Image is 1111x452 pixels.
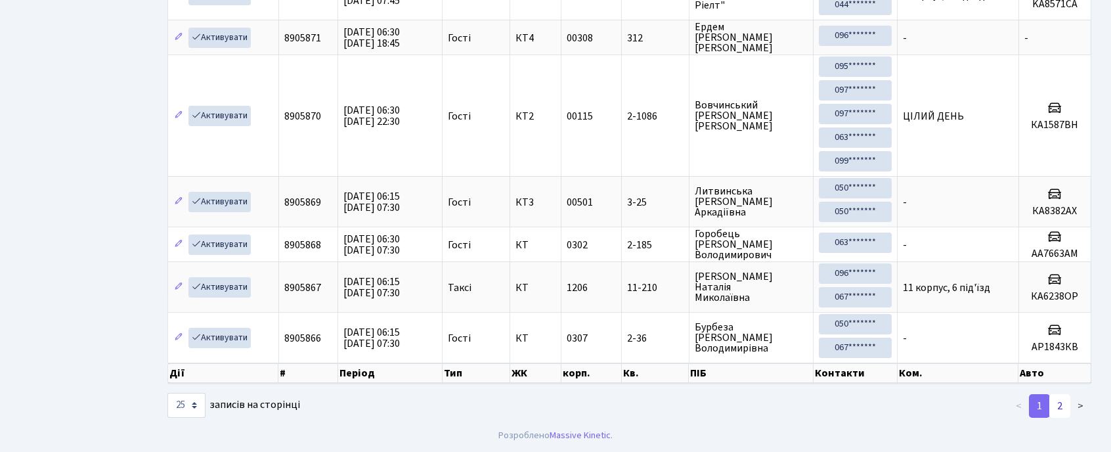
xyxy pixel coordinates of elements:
span: КТ [515,333,556,344]
span: Гості [448,333,471,344]
span: 2-185 [627,240,683,250]
th: корп. [561,363,622,383]
th: # [278,363,338,383]
span: - [903,238,907,252]
span: 11-210 [627,282,683,293]
th: Авто [1018,363,1091,383]
h5: КА8382АХ [1024,205,1085,217]
th: Контакти [814,363,898,383]
span: Бурбеза [PERSON_NAME] Володимирівна [695,322,808,353]
span: 8905866 [284,331,321,346]
span: 0307 [567,331,588,346]
span: [DATE] 06:30 [DATE] 22:30 [343,103,400,129]
span: 0302 [567,238,588,252]
span: [DATE] 06:15 [DATE] 07:30 [343,189,400,215]
span: 8905867 [284,281,321,295]
a: > [1070,394,1091,418]
a: Активувати [188,28,251,48]
span: 2-36 [627,333,683,344]
span: Гості [448,111,471,122]
h5: КА6238ОР [1024,290,1085,303]
a: Активувати [188,192,251,212]
th: Дії [168,363,278,383]
h5: АР1843КВ [1024,341,1085,353]
a: Активувати [188,235,251,255]
th: Ком. [898,363,1019,383]
a: Активувати [188,328,251,348]
span: 8905869 [284,195,321,210]
th: ПІБ [689,363,813,383]
span: 8905868 [284,238,321,252]
a: 2 [1049,394,1070,418]
span: Гості [448,33,471,43]
span: [DATE] 06:30 [DATE] 18:45 [343,25,400,51]
th: Кв. [622,363,689,383]
th: Тип [443,363,510,383]
span: Гості [448,240,471,250]
span: [DATE] 06:15 [DATE] 07:30 [343,275,400,300]
span: КТ3 [515,197,556,208]
span: 312 [627,33,683,43]
select: записів на сторінці [167,393,206,418]
span: КТ2 [515,111,556,122]
span: [DATE] 06:30 [DATE] 07:30 [343,232,400,258]
span: 2-1086 [627,111,683,122]
a: Massive Kinetic [550,428,611,442]
th: Період [338,363,443,383]
h5: КА1587ВН [1024,119,1085,131]
span: 00115 [567,109,593,124]
span: 1206 [567,281,588,295]
span: ЦІЛИЙ ДЕНЬ [903,109,964,124]
span: 8905870 [284,109,321,124]
span: КТ4 [515,33,556,43]
span: Гості [448,197,471,208]
span: - [903,331,907,346]
span: - [903,195,907,210]
span: 3-25 [627,197,683,208]
th: ЖК [510,363,562,383]
span: КТ [515,282,556,293]
span: Горобець [PERSON_NAME] Володимирович [695,229,808,260]
div: Розроблено . [498,428,613,443]
span: [PERSON_NAME] Наталія Миколаївна [695,271,808,303]
span: - [903,31,907,45]
span: Вовчинський [PERSON_NAME] [PERSON_NAME] [695,100,808,131]
span: 00501 [567,195,593,210]
label: записів на сторінці [167,393,300,418]
span: 11 корпус, 6 під'їзд [903,281,990,295]
h5: АА7663АМ [1024,248,1085,260]
span: Литвинська [PERSON_NAME] Аркадіївна [695,186,808,217]
span: [DATE] 06:15 [DATE] 07:30 [343,325,400,351]
a: Активувати [188,277,251,298]
span: Таксі [448,282,471,293]
span: КТ [515,240,556,250]
span: 00308 [567,31,593,45]
span: - [1024,31,1028,45]
span: Ердем [PERSON_NAME] [PERSON_NAME] [695,22,808,53]
a: Активувати [188,106,251,126]
span: 8905871 [284,31,321,45]
a: 1 [1029,394,1050,418]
